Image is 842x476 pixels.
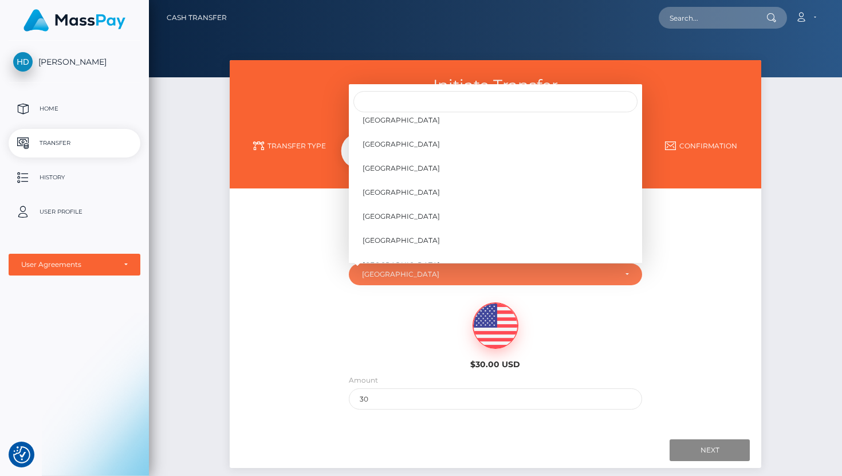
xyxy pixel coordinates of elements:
div: [GEOGRAPHIC_DATA] [362,270,616,279]
h3: Initiate Transfer [238,74,753,97]
a: Cash Transfer [167,6,227,30]
a: Home [9,95,140,123]
span: [GEOGRAPHIC_DATA] [363,163,440,174]
p: User Profile [13,203,136,221]
span: [GEOGRAPHIC_DATA] [363,139,440,149]
p: History [13,169,136,186]
a: History [9,163,140,192]
button: Consent Preferences [13,446,30,463]
span: [GEOGRAPHIC_DATA] [363,235,440,246]
a: Transfer [9,129,140,158]
a: User Profile [9,198,140,226]
input: Next [670,439,750,461]
span: [GEOGRAPHIC_DATA] [363,211,440,222]
span: [GEOGRAPHIC_DATA] [363,115,440,125]
img: Revisit consent button [13,446,30,463]
h3: Follow the next steps to initiate a transfer [238,104,753,117]
a: Transfer Type [238,136,341,156]
span: [GEOGRAPHIC_DATA] [363,259,440,270]
h6: $30.00 USD [430,360,561,369]
div: User Agreements [21,260,115,269]
img: USD.png [473,303,518,349]
span: [GEOGRAPHIC_DATA] [363,187,440,198]
input: Search [353,91,638,112]
button: United States [349,263,642,285]
button: User Agreements [9,254,140,276]
a: Confirmation [650,136,753,156]
p: Home [13,100,136,117]
div: Country & Amount [341,133,444,168]
h5: Where would you like to send money to? [238,214,753,232]
p: Transfer [13,135,136,152]
img: MassPay [23,9,125,32]
label: Amount [349,375,378,385]
input: Search... [659,7,766,29]
span: [PERSON_NAME] [9,57,140,67]
input: Amount to send in USD (Maximum: 30) [349,388,642,410]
